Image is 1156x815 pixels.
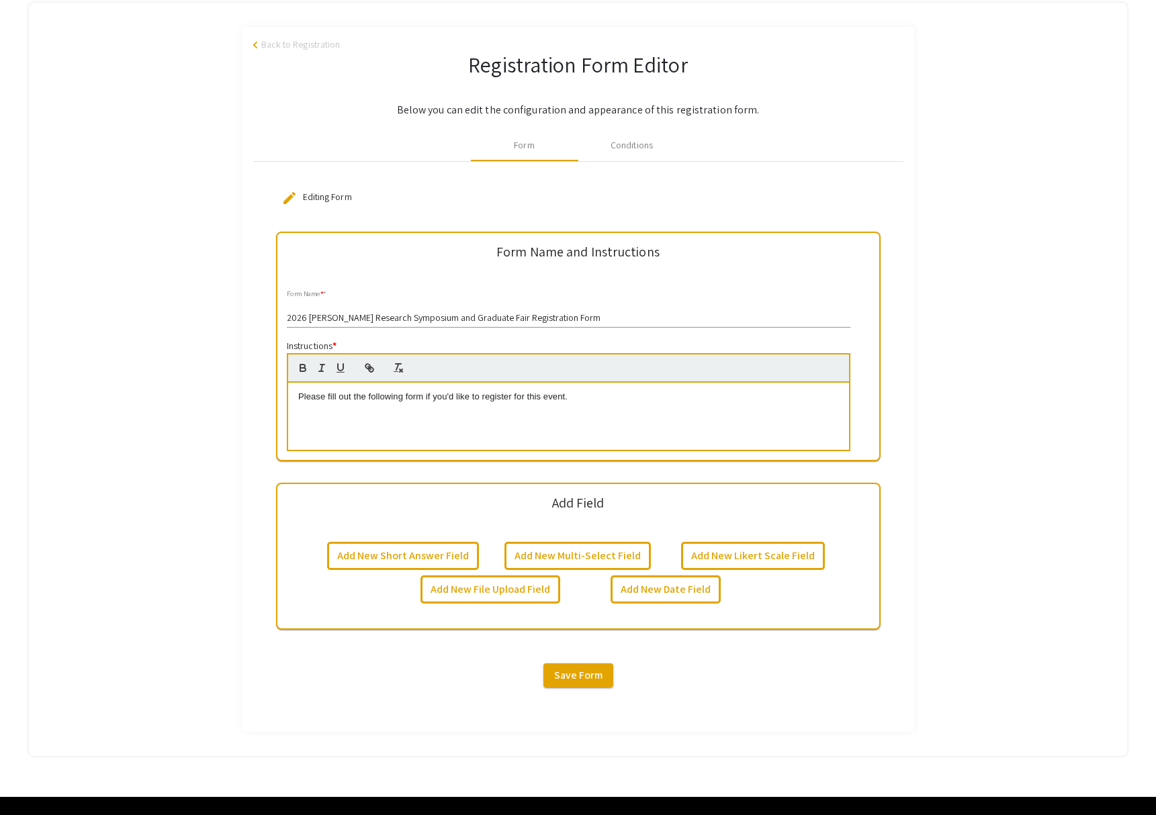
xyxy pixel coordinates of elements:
input: form name [287,313,850,324]
p: Below you can edit the configuration and appearance of this registration form. [253,102,903,118]
span: arrow_back_ios [253,41,261,49]
span: Editing Form [303,191,352,203]
div: Form [514,138,534,152]
span: Back to Registration [261,38,341,52]
mat-icon: edit [281,190,298,206]
button: Add New File Upload Field [420,575,560,604]
iframe: Chat [10,755,57,805]
button: Save Form [543,663,613,687]
span: Save Form [554,668,603,682]
div: Conditions [611,138,653,152]
button: Add New Multi-Select Field [504,542,651,570]
p: Please fill out the following form if you'd like to register for this event. [298,391,839,403]
quill-editor: instructions [287,353,850,451]
button: Add New Date Field [611,575,721,604]
button: Add New Short Answer Field [327,542,479,570]
mat-label: Instructions [287,340,337,352]
h5: Form Name and Instructions [496,244,660,260]
button: Add New Likert Scale Field [681,542,825,570]
h5: Add Field [552,495,604,511]
h2: Registration Form Editor [253,52,903,77]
